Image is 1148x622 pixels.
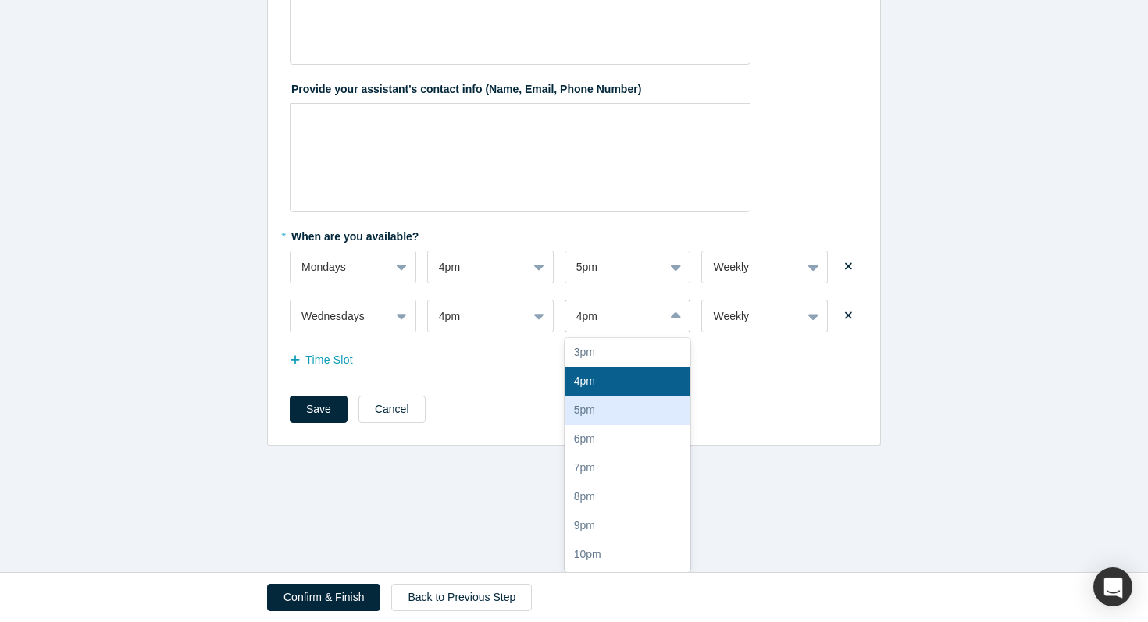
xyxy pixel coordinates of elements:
div: 3pm [565,338,691,367]
div: 4pm [565,367,691,396]
div: 9pm [565,511,691,540]
button: Time Slot [290,347,369,374]
div: 5pm [565,396,691,425]
div: rdw-wrapper [290,103,750,212]
div: Weekly [713,308,790,325]
button: Cancel [358,396,426,423]
button: Confirm & Finish [267,584,380,611]
label: When are you available? [290,223,419,245]
div: Weekly [713,259,790,275]
div: rdw-editor [301,108,740,134]
div: 10pm [565,540,691,569]
button: Save [290,396,348,423]
div: 6pm [565,425,691,453]
div: 7pm [565,453,691,482]
a: Back to Previous Step [391,584,532,611]
label: Provide your assistant's contact info (Name, Email, Phone Number) [290,76,858,98]
div: 8pm [565,482,691,511]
